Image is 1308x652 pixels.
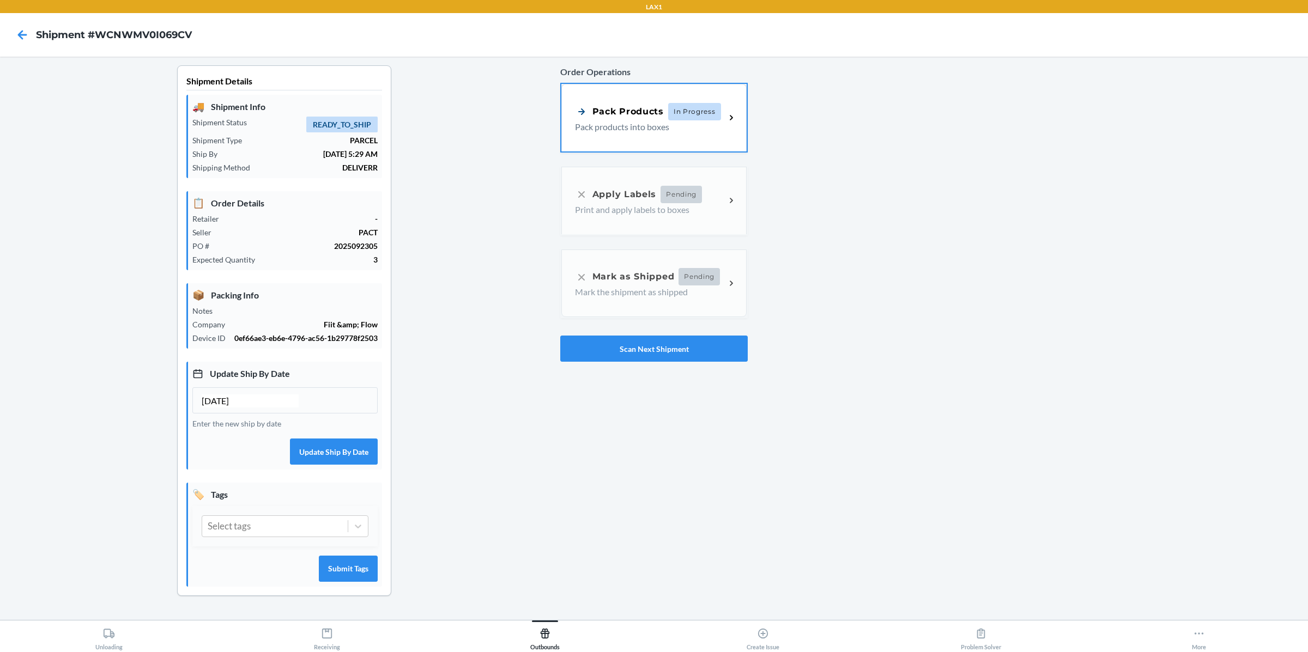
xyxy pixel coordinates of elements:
[218,620,436,650] button: Receiving
[218,240,378,252] p: 2025092305
[208,519,251,533] div: Select tags
[95,623,123,650] div: Unloading
[192,240,218,252] p: PO #
[192,135,251,146] p: Shipment Type
[436,620,654,650] button: Outbounds
[202,394,299,407] input: MM/DD/YYYY
[192,288,378,302] p: Packing Info
[668,103,721,120] span: In Progress
[220,227,378,238] p: PACT
[192,99,378,114] p: Shipment Info
[192,319,234,330] p: Company
[192,227,220,238] p: Seller
[192,162,259,173] p: Shipping Method
[319,556,378,582] button: Submit Tags
[36,28,192,42] h4: Shipment #WCNWMV0I069CV
[192,196,204,210] span: 📋
[264,254,378,265] p: 3
[192,366,378,381] p: Update Ship By Date
[192,99,204,114] span: 🚚
[251,135,378,146] p: PARCEL
[192,117,256,128] p: Shipment Status
[226,148,378,160] p: [DATE] 5:29 AM
[560,83,748,153] a: Pack ProductsIn ProgressPack products into boxes
[1192,623,1206,650] div: More
[234,332,378,344] p: 0ef66ae3-eb6e-4796-ac56-1b29778f2503
[872,620,1090,650] button: Problem Solver
[192,196,378,210] p: Order Details
[961,623,1001,650] div: Problem Solver
[192,305,221,316] p: Notes
[192,418,378,429] p: Enter the new ship by date
[575,105,664,118] div: Pack Products
[306,117,378,132] span: READY_TO_SHIP
[192,487,378,502] p: Tags
[530,623,560,650] div: Outbounds
[192,332,234,344] p: Device ID
[654,620,872,650] button: Create Issue
[228,213,378,224] p: -
[747,623,779,650] div: Create Issue
[646,2,662,12] p: LAX1
[192,148,226,160] p: Ship By
[186,75,382,90] p: Shipment Details
[259,162,378,173] p: DELIVERR
[560,336,748,362] button: Scan Next Shipment
[192,288,204,302] span: 📦
[575,120,717,133] p: Pack products into boxes
[192,213,228,224] p: Retailer
[234,319,378,330] p: Fiit &amp; Flow
[192,254,264,265] p: Expected Quantity
[192,487,204,502] span: 🏷️
[1090,620,1308,650] button: More
[560,65,748,78] p: Order Operations
[314,623,340,650] div: Receiving
[290,438,378,465] button: Update Ship By Date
